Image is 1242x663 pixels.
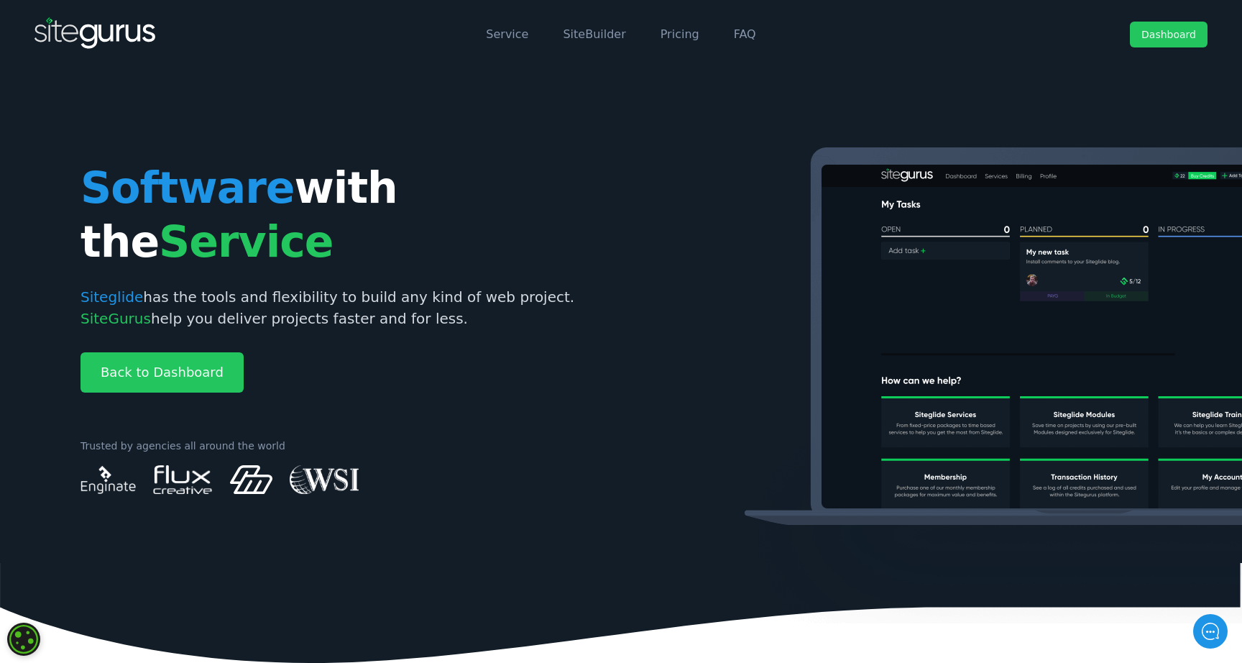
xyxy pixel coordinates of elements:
[80,161,609,269] h1: with the
[22,163,265,191] button: New conversation
[661,27,699,41] a: Pricing
[159,216,333,267] span: Service
[80,352,244,393] a: Back to Dashboard
[22,23,105,46] img: Company Logo
[80,286,609,329] p: has the tools and flexibility to build any kind of web project. help you deliver projects faster ...
[1193,614,1228,649] iframe: gist-messenger-bubble-iframe
[80,439,609,454] p: Trusted by agencies all around the world
[80,288,143,306] span: Siteglide
[80,163,294,213] span: Software
[486,27,528,41] a: Service
[93,171,172,183] span: New conversation
[563,27,625,41] a: SiteBuilder
[734,27,756,41] a: FAQ
[22,88,266,111] h1: Hello [PERSON_NAME]!
[22,114,266,137] h2: How can we help?
[194,498,236,510] span: Messages
[34,17,157,52] img: SiteGurus Logo
[80,310,151,327] span: SiteGurus
[60,498,85,510] span: Home
[7,623,40,656] div: Cookie consent button
[1130,22,1207,47] a: Dashboard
